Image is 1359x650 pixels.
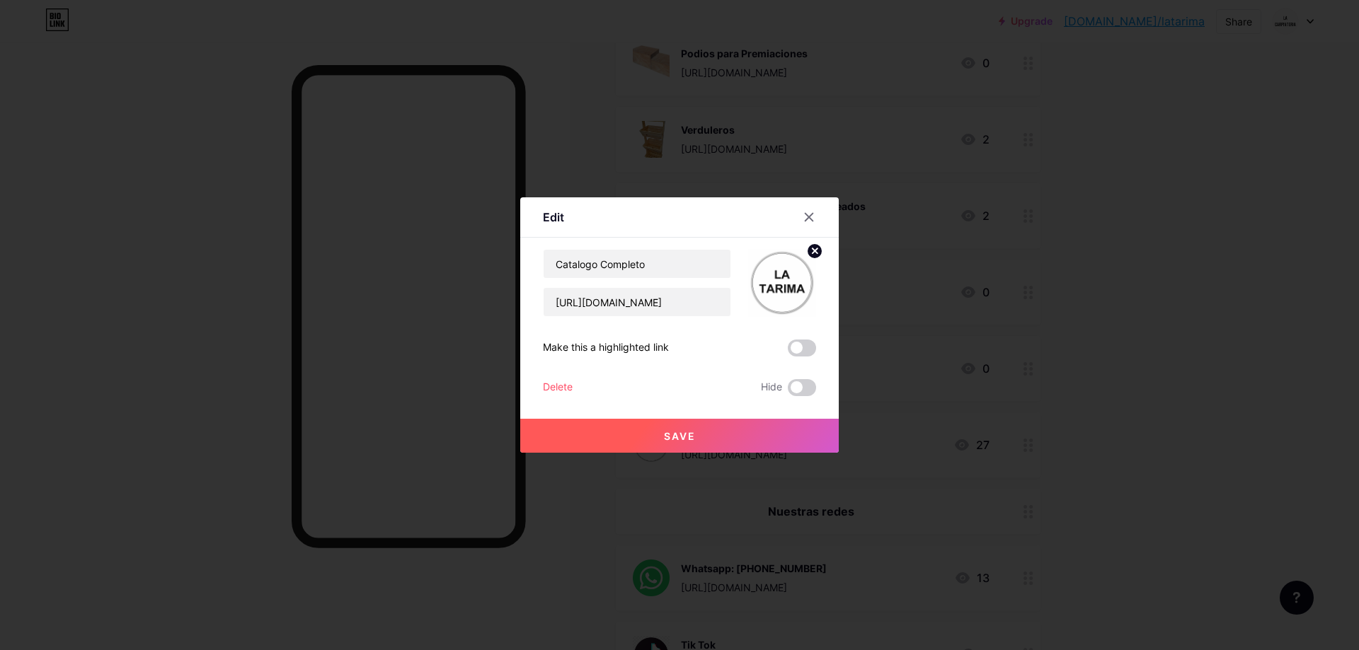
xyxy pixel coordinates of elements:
[543,379,573,396] div: Delete
[543,209,564,226] div: Edit
[761,379,782,396] span: Hide
[543,339,669,356] div: Make this a highlighted link
[664,430,696,442] span: Save
[544,250,730,278] input: Title
[520,419,839,453] button: Save
[544,288,730,316] input: URL
[748,249,816,317] img: link_thumbnail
